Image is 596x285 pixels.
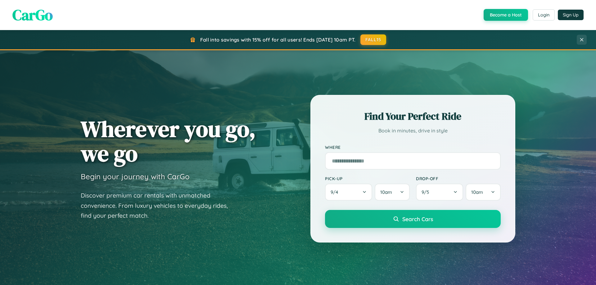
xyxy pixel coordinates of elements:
[325,109,501,123] h2: Find Your Perfect Ride
[466,184,501,201] button: 10am
[484,9,528,21] button: Become a Host
[331,189,341,195] span: 9 / 4
[325,126,501,135] p: Book in minutes, drive in style
[422,189,432,195] span: 9 / 5
[200,37,356,43] span: Fall into savings with 15% off for all users! Ends [DATE] 10am PT.
[471,189,483,195] span: 10am
[380,189,392,195] span: 10am
[360,34,386,45] button: FALL15
[416,176,501,181] label: Drop-off
[558,10,584,20] button: Sign Up
[375,184,410,201] button: 10am
[325,145,501,150] label: Where
[402,216,433,222] span: Search Cars
[12,5,53,25] span: CarGo
[416,184,463,201] button: 9/5
[81,190,236,221] p: Discover premium car rentals with unmatched convenience. From luxury vehicles to everyday rides, ...
[325,184,372,201] button: 9/4
[325,176,410,181] label: Pick-up
[81,117,256,166] h1: Wherever you go, we go
[81,172,190,181] h3: Begin your journey with CarGo
[325,210,501,228] button: Search Cars
[533,9,555,20] button: Login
